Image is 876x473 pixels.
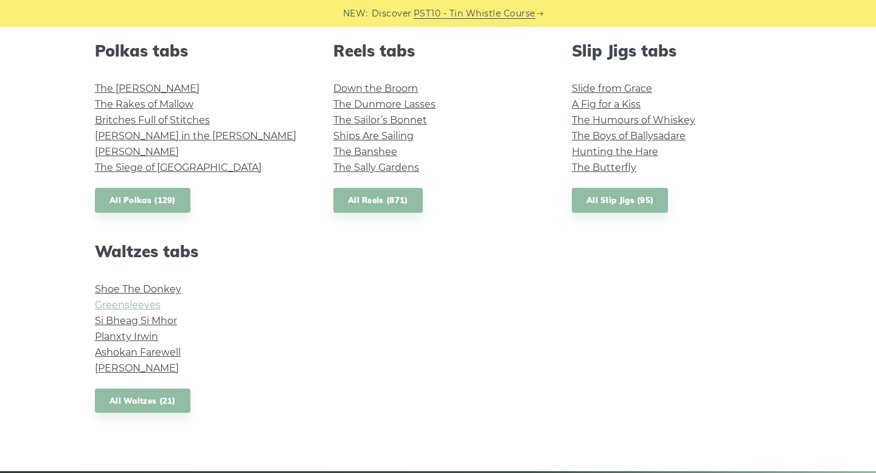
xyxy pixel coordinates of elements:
[95,162,262,173] a: The Siege of [GEOGRAPHIC_DATA]
[333,162,419,173] a: The Sally Gardens
[333,83,418,94] a: Down the Broom
[333,188,423,213] a: All Reels (871)
[95,283,181,295] a: Shoe The Donkey
[95,315,177,326] a: Si­ Bheag Si­ Mhor
[95,130,296,142] a: [PERSON_NAME] in the [PERSON_NAME]
[95,347,181,358] a: Ashokan Farewell
[414,7,535,21] a: PST10 - Tin Whistle Course
[343,7,368,21] span: NEW:
[95,41,304,60] h2: Polkas tabs
[572,130,686,142] a: The Boys of Ballysadare
[572,146,658,157] a: Hunting the Hare
[95,188,190,213] a: All Polkas (129)
[95,98,193,110] a: The Rakes of Mallow
[572,114,695,126] a: The Humours of Whiskey
[572,162,636,173] a: The Butterfly
[333,98,436,110] a: The Dunmore Lasses
[95,146,179,157] a: [PERSON_NAME]
[572,83,652,94] a: Slide from Grace
[572,98,641,110] a: A Fig for a Kiss
[333,130,414,142] a: Ships Are Sailing
[333,41,543,60] h2: Reels tabs
[95,242,304,261] h2: Waltzes tabs
[572,188,668,213] a: All Slip Jigs (95)
[95,388,190,413] a: All Waltzes (21)
[95,331,158,342] a: Planxty Irwin
[372,7,412,21] span: Discover
[95,362,179,374] a: [PERSON_NAME]
[333,146,397,157] a: The Banshee
[95,114,210,126] a: Britches Full of Stitches
[95,83,200,94] a: The [PERSON_NAME]
[572,41,781,60] h2: Slip Jigs tabs
[95,299,161,311] a: Greensleeves
[333,114,427,126] a: The Sailor’s Bonnet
